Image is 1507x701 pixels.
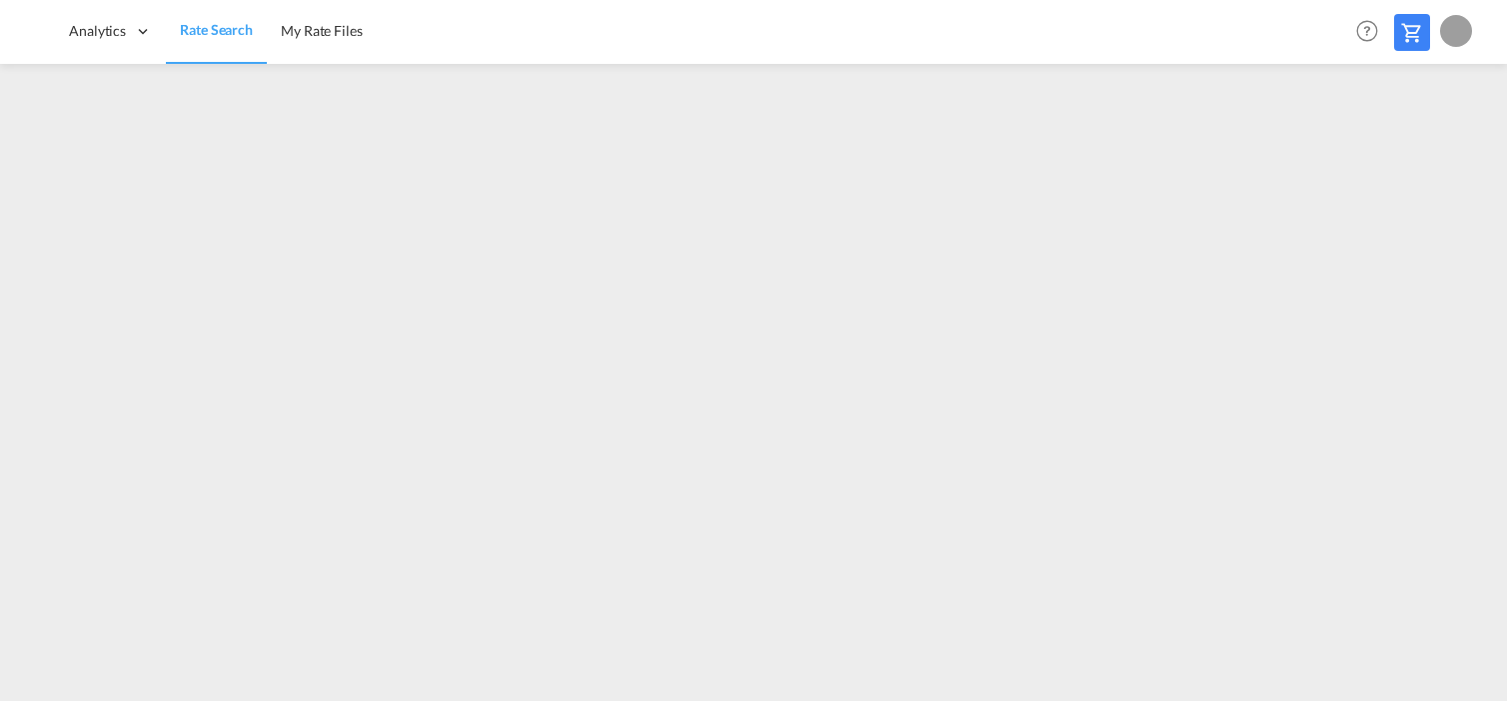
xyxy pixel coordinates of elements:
span: Help [1350,14,1384,48]
div: Help [1350,14,1394,50]
span: My Rate Files [281,22,363,39]
span: Rate Search [180,21,253,38]
span: Analytics [69,21,126,41]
